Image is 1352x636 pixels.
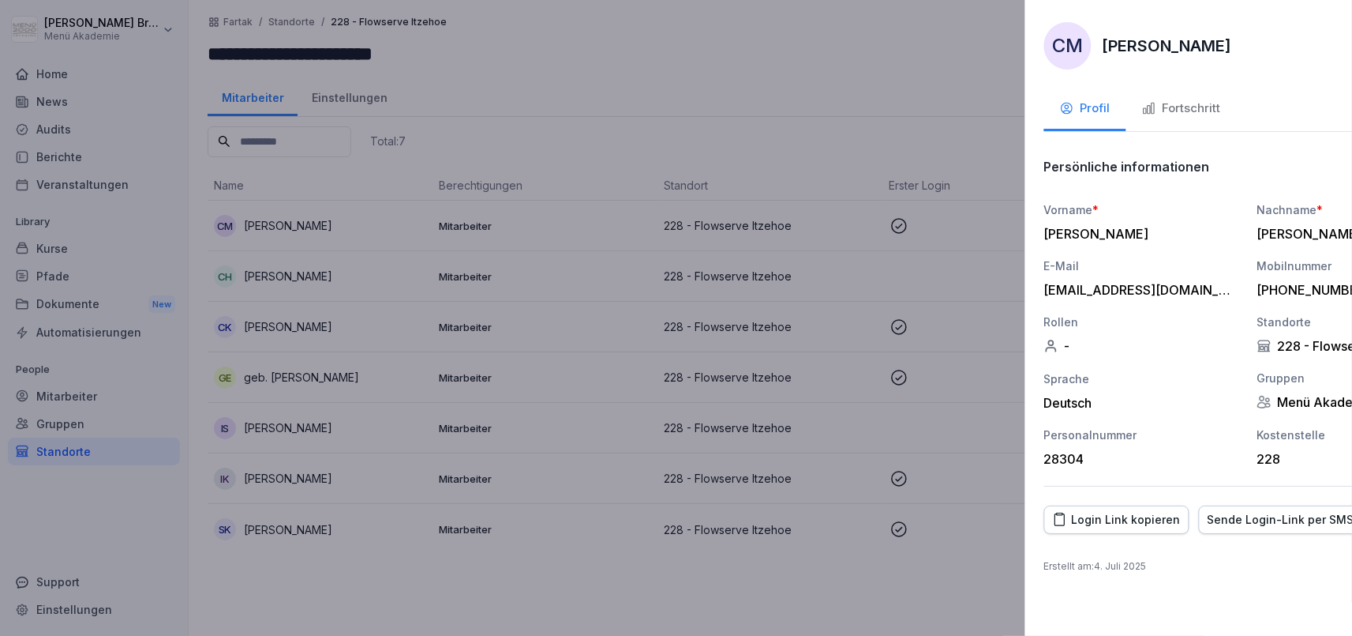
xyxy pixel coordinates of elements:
[1044,88,1126,131] button: Profil
[1044,282,1234,298] div: [EMAIL_ADDRESS][DOMAIN_NAME]
[1142,100,1221,118] div: Fortschritt
[1044,395,1242,411] div: Deutsch
[1044,427,1242,443] div: Personalnummer
[1044,506,1189,534] button: Login Link kopieren
[1053,511,1181,529] div: Login Link kopieren
[1044,201,1242,218] div: Vorname
[1044,338,1242,354] div: -
[1126,88,1237,131] button: Fortschritt
[1060,100,1110,118] div: Profil
[1044,159,1210,175] p: Persönliche informationen
[1044,314,1242,330] div: Rollen
[1044,371,1242,387] div: Sprache
[1044,451,1234,467] div: 28304
[1044,22,1092,70] div: CM
[1044,258,1242,274] div: E-Mail
[1103,34,1232,58] p: [PERSON_NAME]
[1044,226,1234,242] div: [PERSON_NAME]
